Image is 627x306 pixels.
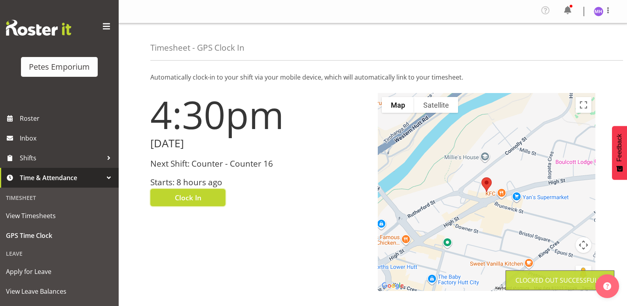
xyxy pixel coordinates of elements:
a: View Leave Balances [2,281,117,301]
button: Drag Pegman onto the map to open Street View [576,266,591,281]
button: Keyboard shortcuts [495,285,529,291]
span: Apply for Leave [6,266,113,277]
img: Google [380,281,406,291]
img: mackenzie-halford4471.jpg [594,7,603,16]
span: Clock In [175,192,201,203]
button: Clock In [150,189,225,206]
h2: [DATE] [150,137,368,150]
button: Feedback - Show survey [612,126,627,180]
span: Roster [20,112,115,124]
span: Shifts [20,152,103,164]
span: View Timesheets [6,210,113,222]
a: GPS Time Clock [2,226,117,245]
img: help-xxl-2.png [603,282,611,290]
h3: Starts: 8 hours ago [150,178,368,187]
button: Map camera controls [576,237,591,253]
span: GPS Time Clock [6,230,113,241]
div: Petes Emporium [29,61,90,73]
button: Toggle fullscreen view [576,97,591,113]
a: Apply for Leave [2,262,117,281]
h1: 4:30pm [150,93,368,136]
img: Rosterit website logo [6,20,71,36]
span: Inbox [20,132,115,144]
div: Timesheet [2,190,117,206]
p: Automatically clock-in to your shift via your mobile device, which will automatically link to you... [150,72,595,82]
h3: Next Shift: Counter - Counter 16 [150,159,368,168]
span: Feedback [616,134,623,162]
a: Open this area in Google Maps (opens a new window) [380,281,406,291]
span: View Leave Balances [6,285,113,297]
button: Show satellite imagery [414,97,458,113]
div: Clocked out Successfully [515,276,604,285]
h4: Timesheet - GPS Clock In [150,43,244,52]
a: View Timesheets [2,206,117,226]
button: Show street map [382,97,414,113]
div: Leave [2,245,117,262]
span: Time & Attendance [20,172,103,184]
